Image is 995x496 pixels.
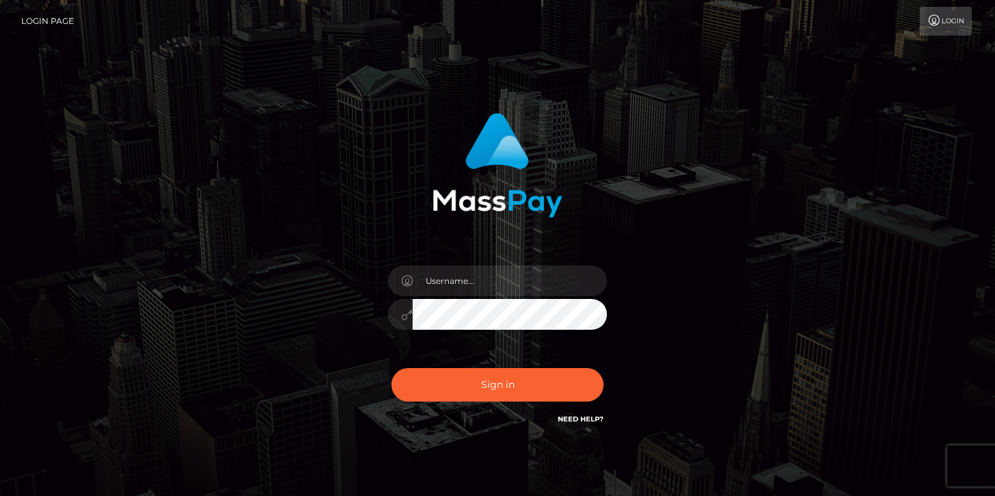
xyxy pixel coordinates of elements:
input: Username... [413,265,607,296]
a: Need Help? [558,415,604,423]
img: MassPay Login [432,113,563,218]
a: Login Page [21,7,74,36]
a: Login [920,7,972,36]
button: Sign in [391,368,604,402]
